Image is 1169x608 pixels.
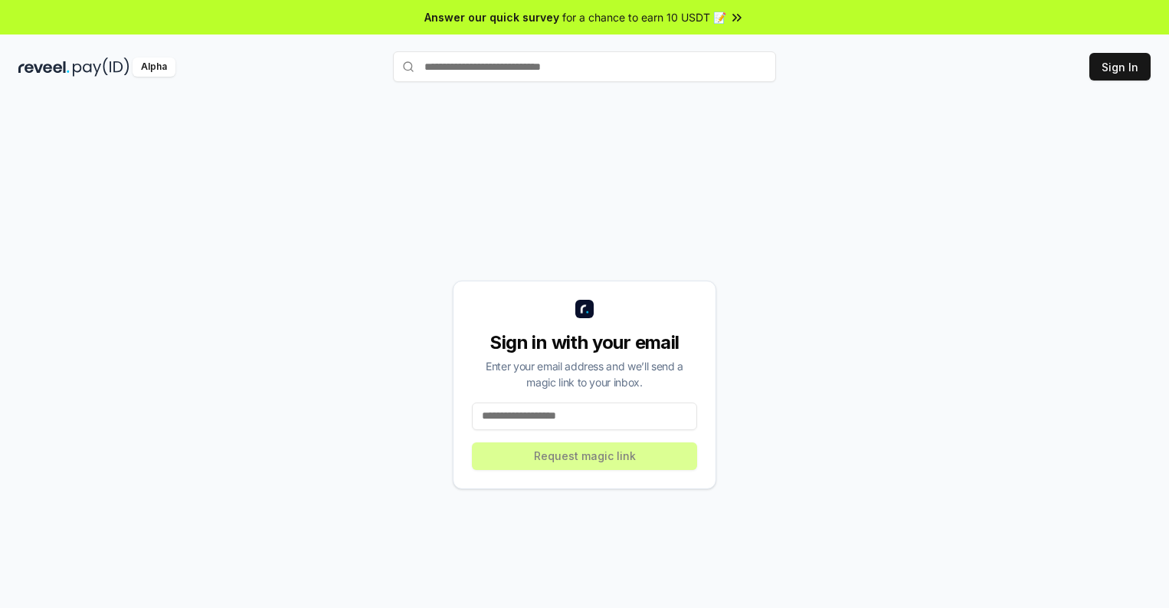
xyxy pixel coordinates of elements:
[472,330,697,355] div: Sign in with your email
[562,9,726,25] span: for a chance to earn 10 USDT 📝
[424,9,559,25] span: Answer our quick survey
[133,58,175,77] div: Alpha
[1089,53,1151,81] button: Sign In
[18,58,70,77] img: reveel_dark
[73,58,129,77] img: pay_id
[575,300,594,318] img: logo_small
[472,358,697,390] div: Enter your email address and we’ll send a magic link to your inbox.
